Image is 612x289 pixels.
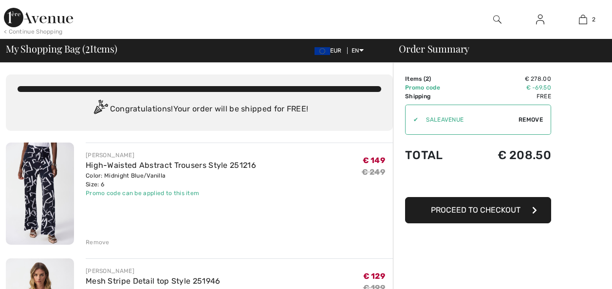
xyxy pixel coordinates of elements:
img: Congratulation2.svg [91,100,110,119]
td: Shipping [405,92,465,101]
span: EUR [315,47,346,54]
a: Sign In [528,14,552,26]
div: Promo code can be applied to this item [86,189,256,198]
img: My Info [536,14,544,25]
span: EN [352,47,364,54]
div: Color: Midnight Blue/Vanilla Size: 6 [86,171,256,189]
div: ✔ [406,115,418,124]
div: < Continue Shopping [4,27,63,36]
span: 2 [426,75,429,82]
div: Order Summary [387,44,606,54]
td: € 278.00 [465,74,551,83]
img: 1ère Avenue [4,8,73,27]
input: Promo code [418,105,519,134]
s: € 249 [362,167,386,177]
img: My Bag [579,14,587,25]
span: € 149 [363,156,386,165]
td: Promo code [405,83,465,92]
td: Items ( ) [405,74,465,83]
span: 2 [85,41,90,54]
a: 2 [562,14,604,25]
span: My Shopping Bag ( Items) [6,44,117,54]
img: High-Waisted Abstract Trousers Style 251216 [6,143,74,245]
a: High-Waisted Abstract Trousers Style 251216 [86,161,256,170]
span: € 129 [363,271,386,281]
span: Proceed to Checkout [431,205,520,215]
td: € 208.50 [465,139,551,172]
div: [PERSON_NAME] [86,151,256,160]
img: search the website [493,14,501,25]
button: Proceed to Checkout [405,197,551,223]
td: € -69.50 [465,83,551,92]
span: 2 [592,15,595,24]
td: Total [405,139,465,172]
div: Remove [86,238,110,247]
div: [PERSON_NAME] [86,267,221,275]
div: Congratulations! Your order will be shipped for FREE! [18,100,381,119]
td: Free [465,92,551,101]
iframe: PayPal [405,172,551,194]
a: Mesh Stripe Detail top Style 251946 [86,276,221,286]
img: Euro [315,47,330,55]
span: Remove [519,115,543,124]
